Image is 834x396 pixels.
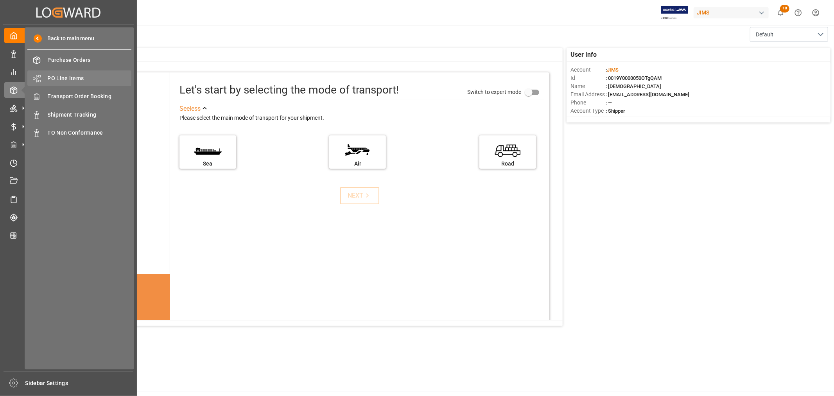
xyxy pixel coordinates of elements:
[27,70,131,86] a: PO Line Items
[348,191,371,200] div: NEXT
[27,52,131,68] a: Purchase Orders
[48,129,132,137] span: TO Non Conformance
[183,160,232,168] div: Sea
[606,83,661,89] span: : [DEMOGRAPHIC_DATA]
[25,379,134,387] span: Sidebar Settings
[606,67,619,73] span: :
[42,34,95,43] span: Back to main menu
[48,92,132,101] span: Transport Order Booking
[159,318,170,374] button: next slide / item
[570,107,606,115] span: Account Type
[4,46,133,61] a: Data Management
[570,90,606,99] span: Email Address
[661,6,688,20] img: Exertis%20JAM%20-%20Email%20Logo.jpg_1722504956.jpg
[27,125,131,140] a: TO Non Conformance
[570,82,606,90] span: Name
[4,28,133,43] a: My Cockpit
[179,104,201,113] div: See less
[333,160,382,168] div: Air
[570,50,597,59] span: User Info
[48,56,132,64] span: Purchase Orders
[772,4,789,22] button: show 18 new notifications
[606,92,689,97] span: : [EMAIL_ADDRESS][DOMAIN_NAME]
[606,75,662,81] span: : 0019Y0000050OTgQAM
[606,100,612,106] span: : —
[570,99,606,107] span: Phone
[606,108,625,114] span: : Shipper
[789,4,807,22] button: Help Center
[570,74,606,82] span: Id
[483,160,532,168] div: Road
[4,64,133,79] a: My Reports
[570,66,606,74] span: Account
[607,67,619,73] span: JIMS
[179,82,399,98] div: Let's start by selecting the mode of transport!
[4,155,133,170] a: Timeslot Management V2
[48,111,132,119] span: Shipment Tracking
[27,89,131,104] a: Transport Order Booking
[179,113,544,123] div: Please select the main mode of transport for your shipment.
[780,5,789,13] span: 18
[467,88,521,95] span: Switch to expert mode
[4,173,133,189] a: Document Management
[27,107,131,122] a: Shipment Tracking
[4,191,133,207] a: Sailing Schedules
[750,27,828,42] button: open menu
[4,210,133,225] a: Tracking Shipment
[340,187,379,204] button: NEXT
[694,7,769,18] div: JIMS
[756,31,773,39] span: Default
[694,5,772,20] button: JIMS
[48,74,132,83] span: PO Line Items
[4,228,133,243] a: CO2 Calculator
